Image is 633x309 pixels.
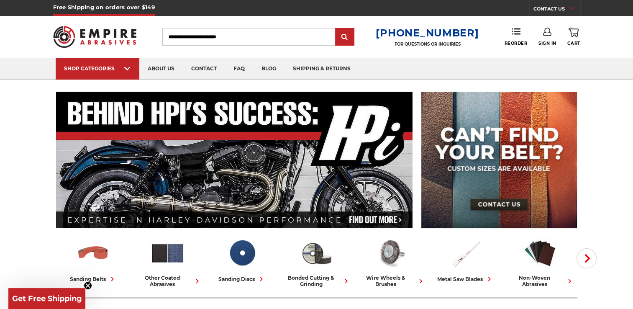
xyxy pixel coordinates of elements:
[448,236,483,270] img: Metal Saw Blades
[225,236,259,270] img: Sanding Discs
[504,28,527,46] a: Reorder
[150,236,185,270] img: Other Coated Abrasives
[506,275,574,287] div: non-woven abrasives
[134,236,202,287] a: other coated abrasives
[432,236,500,283] a: metal saw blades
[357,236,425,287] a: wire wheels & brushes
[253,58,284,80] a: blog
[139,58,183,80] a: about us
[225,58,253,80] a: faq
[577,248,597,268] button: Next
[283,275,351,287] div: bonded cutting & grinding
[523,236,557,270] img: Non-woven Abrasives
[506,236,574,287] a: non-woven abrasives
[376,41,479,47] p: FOR QUESTIONS OR INQUIRIES
[183,58,225,80] a: contact
[12,294,82,303] span: Get Free Shipping
[357,275,425,287] div: wire wheels & brushes
[299,236,334,270] img: Bonded Cutting & Grinding
[8,288,85,309] div: Get Free ShippingClose teaser
[374,236,408,270] img: Wire Wheels & Brushes
[64,65,131,72] div: SHOP CATEGORIES
[567,28,580,46] a: Cart
[59,236,127,283] a: sanding belts
[208,236,276,283] a: sanding discs
[283,236,351,287] a: bonded cutting & grinding
[533,4,580,16] a: CONTACT US
[538,41,556,46] span: Sign In
[84,281,92,290] button: Close teaser
[336,29,353,46] input: Submit
[376,27,479,39] a: [PHONE_NUMBER]
[218,275,266,283] div: sanding discs
[76,236,110,270] img: Sanding Belts
[53,21,137,53] img: Empire Abrasives
[421,92,577,228] img: promo banner for custom belts.
[70,275,117,283] div: sanding belts
[56,92,413,228] img: Banner for an interview featuring Horsepower Inc who makes Harley performance upgrades featured o...
[567,41,580,46] span: Cart
[134,275,202,287] div: other coated abrasives
[284,58,359,80] a: shipping & returns
[437,275,494,283] div: metal saw blades
[504,41,527,46] span: Reorder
